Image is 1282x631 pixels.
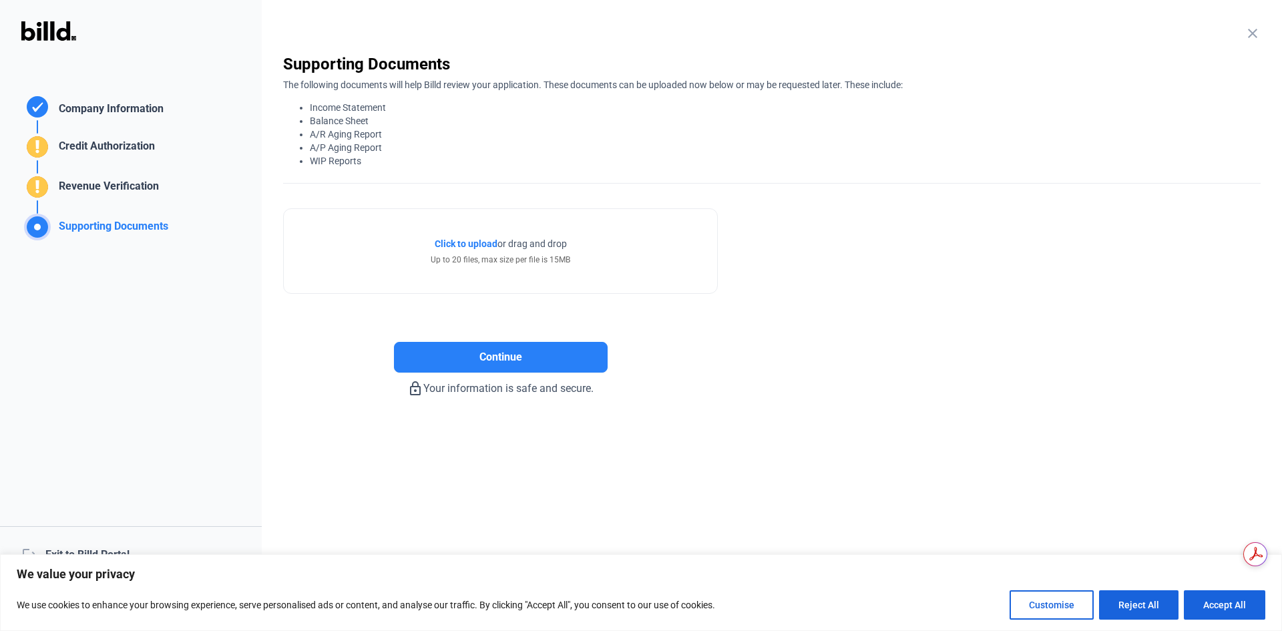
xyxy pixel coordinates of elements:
button: Customise [1010,590,1094,620]
button: Accept All [1184,590,1265,620]
div: Your information is safe and secure. [283,373,718,397]
span: Continue [479,349,522,365]
li: A/R Aging Report [310,128,1261,141]
mat-icon: logout [21,547,35,560]
p: We value your privacy [17,566,1265,582]
li: WIP Reports [310,154,1261,168]
mat-icon: lock_outline [407,381,423,397]
div: Supporting Documents [283,53,1261,75]
button: Reject All [1099,590,1179,620]
div: Company Information [53,101,164,120]
div: The following documents will help Billd review your application. These documents can be uploaded ... [283,75,1261,168]
mat-icon: close [1245,25,1261,41]
li: Income Statement [310,101,1261,114]
li: Balance Sheet [310,114,1261,128]
div: Credit Authorization [53,138,155,160]
img: Billd Logo [21,21,76,41]
div: Up to 20 files, max size per file is 15MB [431,254,570,266]
li: A/P Aging Report [310,141,1261,154]
span: or drag and drop [497,237,567,250]
button: Continue [394,342,608,373]
div: Supporting Documents [53,218,168,240]
p: We use cookies to enhance your browsing experience, serve personalised ads or content, and analys... [17,597,715,613]
span: Click to upload [435,238,497,249]
div: Revenue Verification [53,178,159,200]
